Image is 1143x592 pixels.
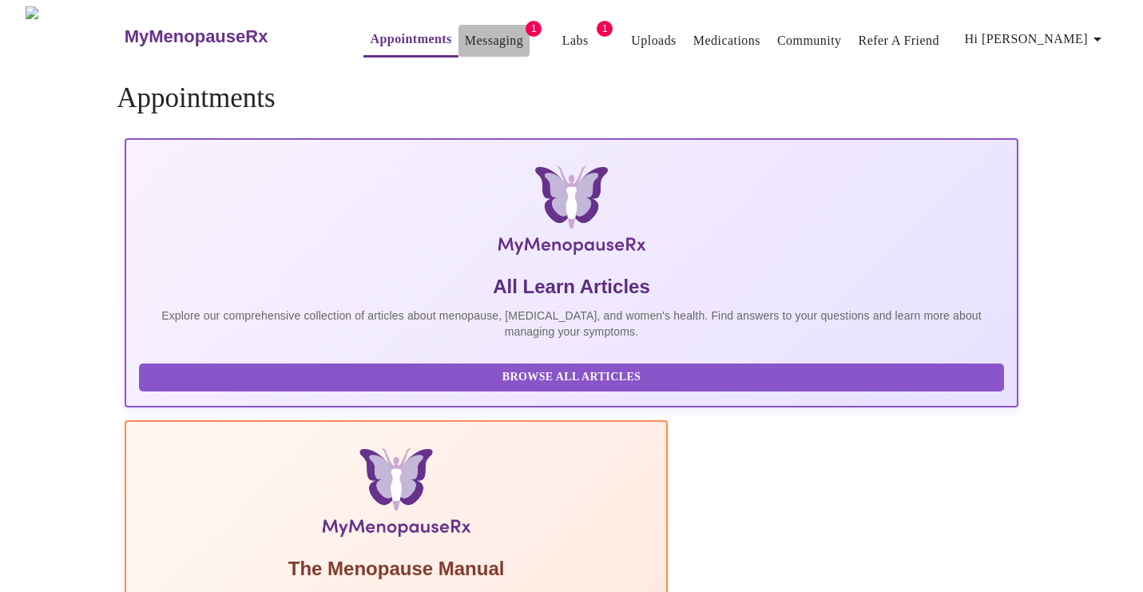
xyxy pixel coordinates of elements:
[526,21,542,37] span: 1
[550,25,601,57] button: Labs
[370,28,451,50] a: Appointments
[631,30,677,52] a: Uploads
[139,308,1004,340] p: Explore our comprehensive collection of articles about menopause, [MEDICAL_DATA], and women's hea...
[139,274,1004,300] h5: All Learn Articles
[273,165,870,261] img: MyMenopauseRx Logo
[687,25,767,57] button: Medications
[625,25,683,57] button: Uploads
[139,556,653,582] h5: The Menopause Manual
[363,23,458,58] button: Appointments
[777,30,842,52] a: Community
[26,6,122,66] img: MyMenopauseRx Logo
[155,368,988,387] span: Browse All Articles
[139,364,1004,391] button: Browse All Articles
[458,25,530,57] button: Messaging
[122,9,331,65] a: MyMenopauseRx
[693,30,760,52] a: Medications
[465,30,523,52] a: Messaging
[562,30,589,52] a: Labs
[859,30,940,52] a: Refer a Friend
[958,23,1113,55] button: Hi [PERSON_NAME]
[965,28,1107,50] span: Hi [PERSON_NAME]
[117,82,1026,114] h4: Appointments
[125,26,268,47] h3: MyMenopauseRx
[597,21,613,37] span: 1
[771,25,848,57] button: Community
[139,369,1008,383] a: Browse All Articles
[852,25,947,57] button: Refer a Friend
[220,447,571,543] img: Menopause Manual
